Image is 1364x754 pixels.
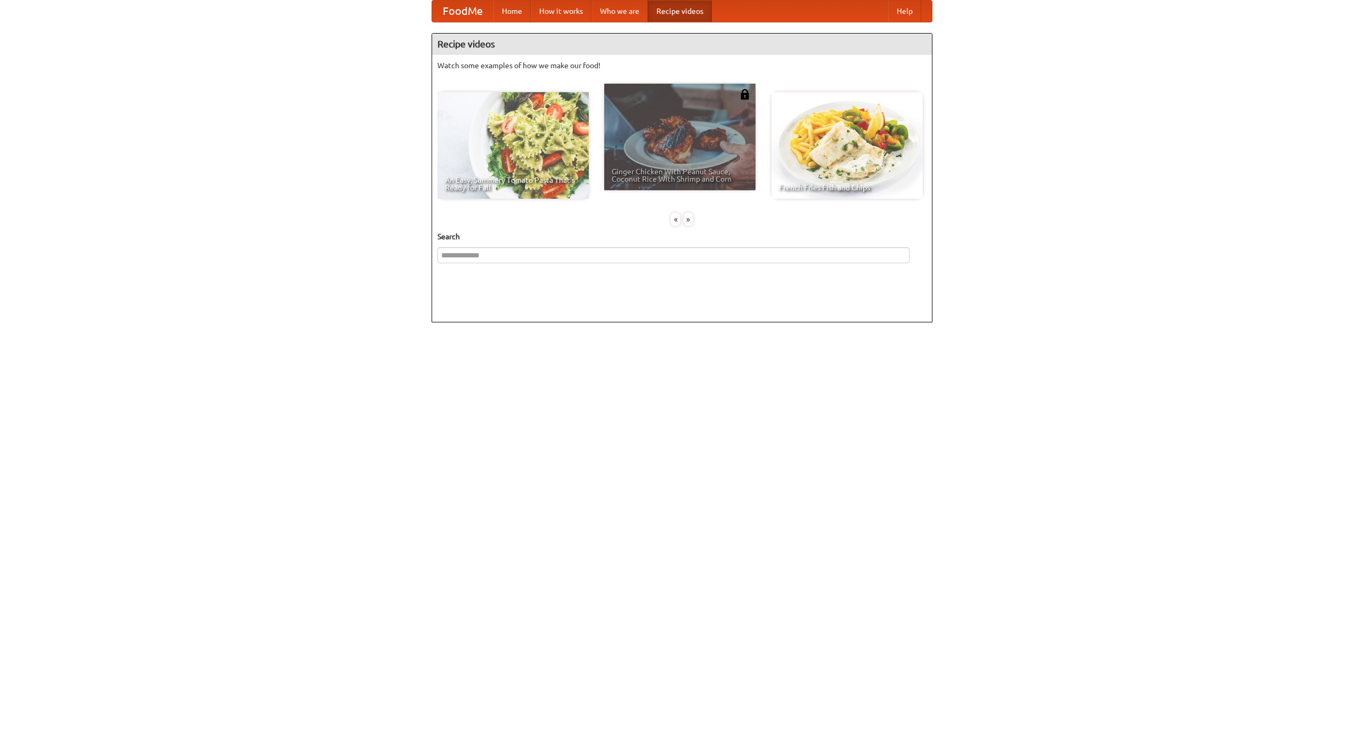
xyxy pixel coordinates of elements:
[432,34,932,55] h4: Recipe videos
[493,1,531,22] a: Home
[437,92,589,199] a: An Easy, Summery Tomato Pasta That's Ready for Fall
[591,1,648,22] a: Who we are
[671,213,680,226] div: «
[772,92,923,199] a: French Fries Fish and Chips
[531,1,591,22] a: How it works
[437,60,927,71] p: Watch some examples of how we make our food!
[432,1,493,22] a: FoodMe
[779,184,915,191] span: French Fries Fish and Chips
[648,1,712,22] a: Recipe videos
[437,231,927,242] h5: Search
[740,89,750,100] img: 483408.png
[684,213,693,226] div: »
[445,176,581,191] span: An Easy, Summery Tomato Pasta That's Ready for Fall
[888,1,921,22] a: Help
